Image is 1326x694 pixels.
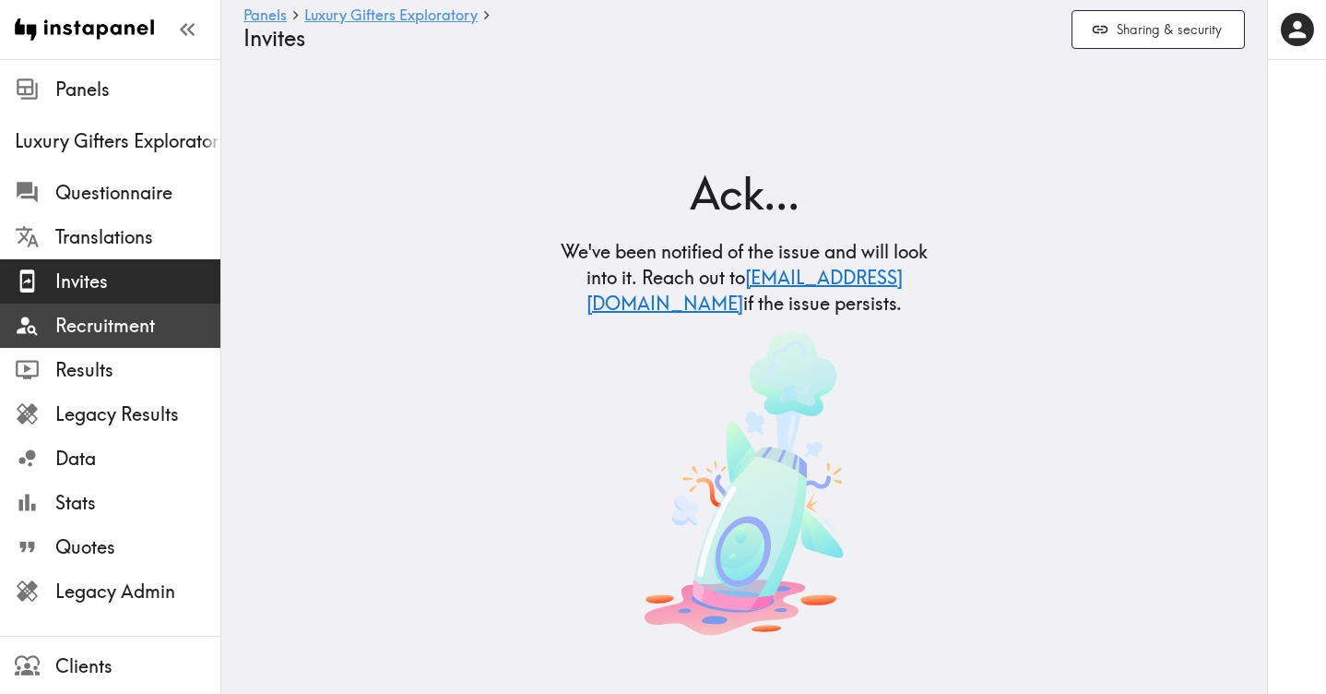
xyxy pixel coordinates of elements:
[645,331,844,636] img: Something went wrong. A playful image of a rocket ship crash.
[55,653,220,679] span: Clients
[304,7,478,25] a: Luxury Gifters Exploratory
[55,534,220,560] span: Quotes
[15,128,220,154] span: Luxury Gifters Exploratory
[55,357,220,383] span: Results
[55,446,220,472] span: Data
[55,180,220,206] span: Questionnaire
[586,266,903,315] a: [EMAIL_ADDRESS][DOMAIN_NAME]
[55,401,220,427] span: Legacy Results
[55,579,220,604] span: Legacy Admin
[55,77,220,102] span: Panels
[243,7,287,25] a: Panels
[559,239,929,317] h5: We've been notified of the issue and will look into it. Reach out to if the issue persists.
[243,25,1057,52] h4: Invites
[55,224,220,250] span: Translations
[55,269,220,294] span: Invites
[55,313,220,339] span: Recruitment
[55,490,220,516] span: Stats
[1071,10,1245,50] button: Sharing & security
[559,162,929,224] h2: Ack...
